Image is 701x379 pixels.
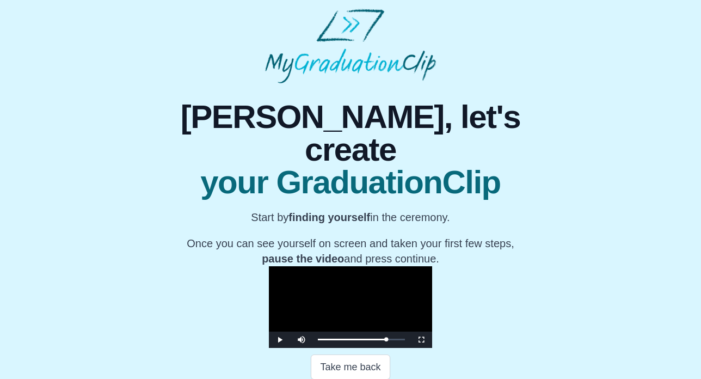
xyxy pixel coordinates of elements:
span: your GraduationClip [175,166,526,199]
div: Video Player [269,266,432,348]
button: Fullscreen [410,332,432,348]
b: finding yourself [288,211,370,223]
img: MyGraduationClip [265,9,436,83]
button: Play [269,332,291,348]
div: Progress Bar [318,339,405,340]
b: pause the video [262,253,344,265]
button: Mute [291,332,312,348]
p: Start by in the ceremony. [175,210,526,225]
span: [PERSON_NAME], let's create [175,101,526,166]
p: Once you can see yourself on screen and taken your first few steps, and press continue. [175,236,526,266]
